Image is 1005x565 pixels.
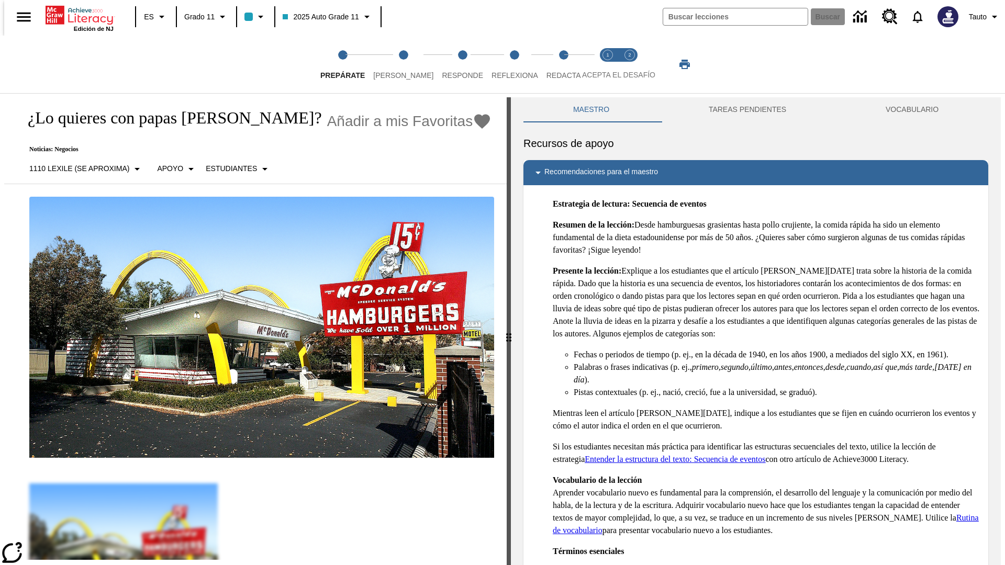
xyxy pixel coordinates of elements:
li: Palabras o frases indicativas (p. ej., , , , , , , , , , ). [574,361,980,386]
em: así que [873,363,897,371]
span: Grado 11 [184,12,215,22]
strong: Resumen de la lección: [553,220,634,229]
div: Instructional Panel Tabs [523,97,988,122]
text: 2 [628,52,631,58]
strong: Términos esenciales [553,547,624,556]
em: entonces [794,363,823,371]
img: Uno de los primeros locales de McDonald's, con el icónico letrero rojo y los arcos amarillos. [29,197,494,458]
a: Centro de recursos, Se abrirá en una pestaña nueva. [876,3,904,31]
button: Seleccionar estudiante [202,160,275,178]
a: Centro de información [847,3,876,31]
button: Reflexiona step 4 of 5 [483,36,546,93]
button: Seleccione Lexile, 1110 Lexile (Se aproxima) [25,160,148,178]
p: Aprender vocabulario nuevo es fundamental para la comprensión, el desarrollo del lenguaje y la co... [553,474,980,537]
span: ACEPTA EL DESAFÍO [582,71,655,79]
p: Desde hamburguesas grasientas hasta pollo crujiente, la comida rápida ha sido un elemento fundame... [553,219,980,256]
button: Perfil/Configuración [965,7,1005,26]
button: Grado: Grado 11, Elige un grado [180,7,233,26]
h6: Recursos de apoyo [523,135,988,152]
a: Entender la estructura del texto: Secuencia de eventos [585,455,765,464]
strong: Presente la lección: [553,266,621,275]
li: Pistas contextuales (p. ej., nació, creció, fue a la universidad, se graduó). [574,386,980,399]
button: Tipo de apoyo, Apoyo [153,160,202,178]
p: Recomendaciones para el maestro [544,166,658,179]
p: Estudiantes [206,163,257,174]
text: 1 [606,52,609,58]
button: Lee step 2 of 5 [365,36,442,93]
strong: Vocabulario de la lección [553,476,642,484]
p: Apoyo [157,163,183,174]
div: Recomendaciones para el maestro [523,160,988,185]
img: Avatar [937,6,958,27]
li: Fechas o periodos de tiempo (p. ej., en la década de 1940, en los años 1900, a mediados del siglo... [574,348,980,361]
em: desde [825,363,844,371]
em: primero [692,363,719,371]
em: último [751,363,772,371]
button: Acepta el desafío lee step 1 of 2 [593,36,623,93]
button: Acepta el desafío contesta step 2 of 2 [615,36,645,93]
a: Notificaciones [904,3,931,30]
button: Responde step 3 of 5 [433,36,492,93]
p: Si los estudiantes necesitan más práctica para identificar las estructuras secuenciales del texto... [553,440,980,466]
p: Noticias: Negocios [17,145,492,153]
span: Responde [442,71,483,80]
button: Redacta step 5 of 5 [538,36,589,93]
button: VOCABULARIO [836,97,988,122]
span: Prepárate [320,71,365,80]
em: más tarde [899,363,932,371]
button: El color de la clase es azul claro. Cambiar el color de la clase. [240,7,271,26]
span: Añadir a mis Favoritas [327,113,473,130]
strong: Estrategia de lectura: Secuencia de eventos [553,199,707,208]
span: 2025 Auto Grade 11 [283,12,359,22]
em: segundo [721,363,749,371]
div: Pulsa la tecla de intro o la barra espaciadora y luego presiona las flechas de derecha e izquierd... [507,97,511,565]
button: Escoja un nuevo avatar [931,3,965,30]
div: Portada [46,4,114,32]
button: Imprimir [668,55,701,74]
span: [PERSON_NAME] [373,71,433,80]
p: 1110 Lexile (Se aproxima) [29,163,129,174]
em: cuando [846,363,871,371]
h1: ¿Lo quieres con papas [PERSON_NAME]? [17,108,322,128]
button: Prepárate step 1 of 5 [312,36,373,93]
button: Lenguaje: ES, Selecciona un idioma [139,7,173,26]
p: Explique a los estudiantes que el artículo [PERSON_NAME][DATE] trata sobre la historia de la comi... [553,265,980,340]
span: Edición de NJ [74,26,114,32]
div: reading [4,97,507,560]
button: Clase: 2025 Auto Grade 11, Selecciona una clase [278,7,377,26]
span: Redacta [546,71,581,80]
span: Tauto [969,12,987,22]
span: Reflexiona [492,71,538,80]
button: Añadir a mis Favoritas - ¿Lo quieres con papas fritas? [327,112,492,130]
span: ES [144,12,154,22]
em: antes [774,363,792,371]
div: activity [511,97,1001,565]
button: TAREAS PENDIENTES [659,97,836,122]
button: Abrir el menú lateral [8,2,39,32]
p: Mientras leen el artículo [PERSON_NAME][DATE], indique a los estudiantes que se fijen en cuándo o... [553,407,980,432]
button: Maestro [523,97,659,122]
input: Buscar campo [663,8,808,25]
